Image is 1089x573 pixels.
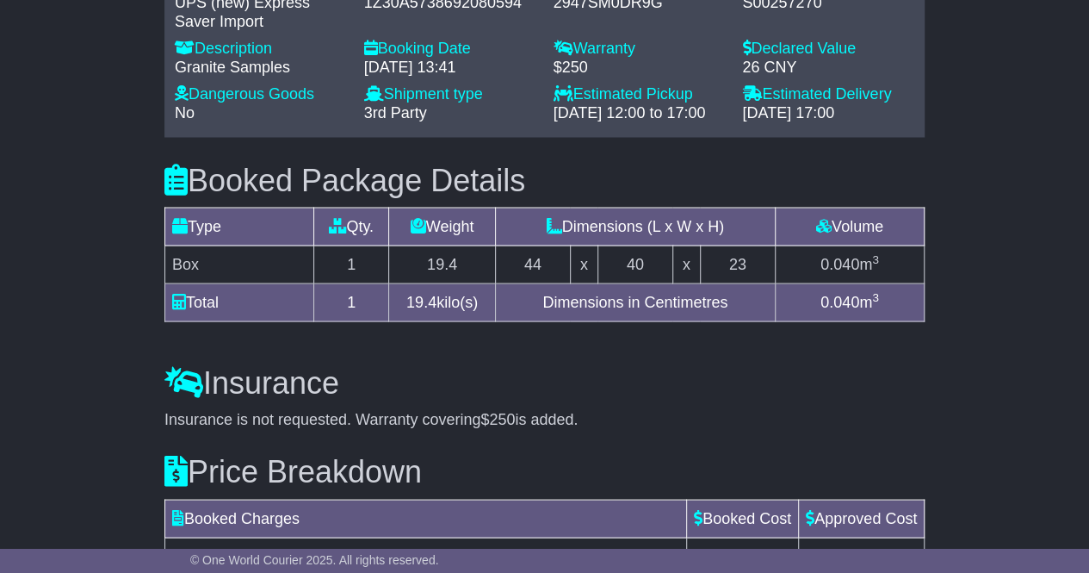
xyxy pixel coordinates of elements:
[570,246,597,283] td: x
[735,547,791,564] span: $192.58
[175,40,347,59] div: Description
[164,283,313,321] td: Total
[164,410,925,429] div: Insurance is not requested. Warranty covering is added.
[164,454,925,489] h3: Price Breakdown
[389,208,496,246] td: Weight
[872,290,879,303] sup: 3
[190,553,439,567] span: © One World Courier 2025. All rights reserved.
[172,547,256,564] span: Carrier Cost
[314,283,389,321] td: 1
[775,246,925,283] td: m
[820,293,859,310] span: 0.040
[553,59,725,78] div: $250
[553,40,725,59] div: Warranty
[389,246,496,283] td: 19.4
[164,246,313,283] td: Box
[260,547,336,564] span: (exc taxes)
[314,246,389,283] td: 1
[799,500,925,538] td: Approved Cost
[164,208,313,246] td: Type
[175,85,347,104] div: Dangerous Goods
[742,85,914,104] div: Estimated Delivery
[597,246,672,283] td: 40
[553,104,725,123] div: [DATE] 12:00 to 17:00
[742,59,914,78] div: 26 CNY
[164,500,686,538] td: Booked Charges
[314,208,389,246] td: Qty.
[175,104,195,121] span: No
[775,283,925,321] td: m
[820,255,859,272] span: 0.040
[700,246,775,283] td: 23
[364,59,536,78] div: [DATE] 13:41
[164,365,925,400] h3: Insurance
[742,104,914,123] div: [DATE] 17:00
[872,252,879,265] sup: 3
[672,246,700,283] td: x
[553,85,725,104] div: Estimated Pickup
[480,410,515,427] span: $250
[389,283,496,321] td: kilo(s)
[164,163,925,197] h3: Booked Package Details
[775,208,925,246] td: Volume
[364,85,536,104] div: Shipment type
[406,293,436,310] span: 19.4
[496,283,776,321] td: Dimensions in Centimetres
[687,500,799,538] td: Booked Cost
[496,246,571,283] td: 44
[912,547,917,564] span: -
[364,40,536,59] div: Booking Date
[496,208,776,246] td: Dimensions (L x W x H)
[364,104,427,121] span: 3rd Party
[742,40,914,59] div: Declared Value
[175,59,347,78] div: Granite Samples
